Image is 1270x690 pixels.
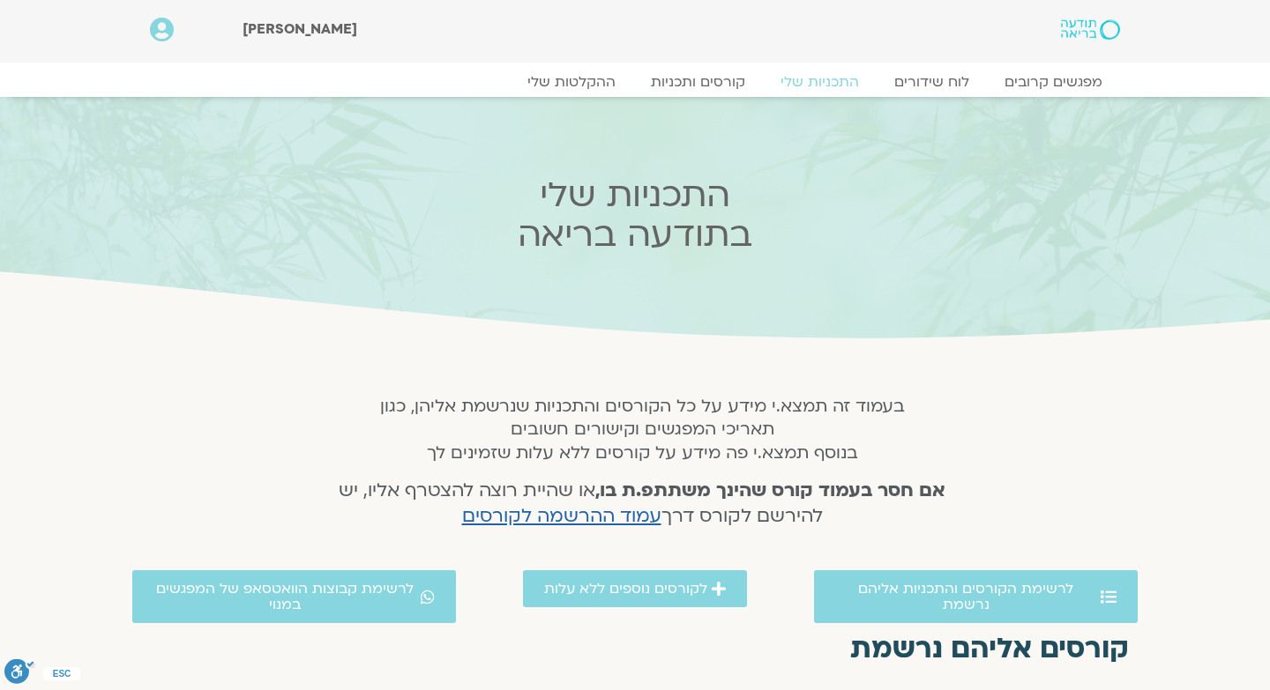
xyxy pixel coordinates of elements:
a: קורסים ותכניות [633,73,763,91]
span: [PERSON_NAME] [243,19,357,39]
a: לוח שידורים [877,73,987,91]
a: התכניות שלי [763,73,877,91]
h4: או שהיית רוצה להצטרף אליו, יש להירשם לקורס דרך [316,479,969,530]
a: ההקלטות שלי [510,73,633,91]
h5: בעמוד זה תמצא.י מידע על כל הקורסים והתכניות שנרשמת אליהן, כגון תאריכי המפגשים וקישורים חשובים בנו... [316,395,969,464]
span: לרשימת קבוצות הוואטסאפ של המפגשים במנוי [153,581,416,612]
a: לרשימת קבוצות הוואטסאפ של המפגשים במנוי [132,570,456,623]
h2: קורסים אליהם נרשמת [141,633,1129,664]
a: לקורסים נוספים ללא עלות [523,570,747,607]
nav: Menu [150,73,1120,91]
a: עמוד ההרשמה לקורסים [462,503,661,529]
span: לרשימת הקורסים והתכניות אליהם נרשמת [835,581,1096,612]
a: מפגשים קרובים [987,73,1120,91]
span: לקורסים נוספים ללא עלות [544,581,707,597]
h2: התכניות שלי בתודעה בריאה [289,175,981,255]
a: לרשימת הקורסים והתכניות אליהם נרשמת [814,570,1138,623]
strong: אם חסר בעמוד קורס שהינך משתתפ.ת בו, [595,478,945,503]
